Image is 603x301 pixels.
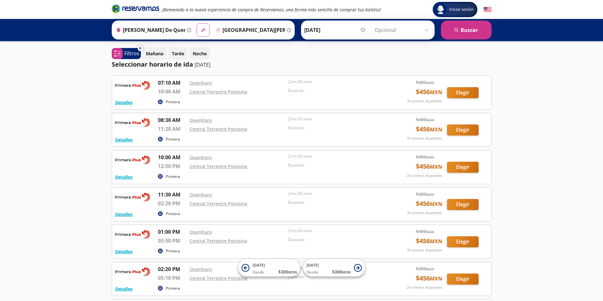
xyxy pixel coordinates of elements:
[278,268,297,275] span: $ 300
[115,211,133,218] button: Detalles
[416,199,442,208] span: $ 456
[158,228,186,236] p: 01:00 PM
[158,125,186,133] p: 11:20 AM
[190,275,247,281] a: Central Terrestre Potosina
[115,248,133,255] button: Detalles
[166,174,180,179] p: Primera
[447,87,479,98] button: Elegir
[158,274,186,282] p: 05:10 PM
[190,163,247,169] a: Central Terrestre Potosina
[158,116,186,124] p: 08:30 AM
[288,162,384,168] p: Duración
[441,21,492,39] button: Buscar
[190,80,212,86] a: Querétaro
[416,228,434,235] span: $ 480
[447,236,479,247] button: Elegir
[166,99,180,105] p: Primera
[115,99,133,106] button: Detalles
[158,154,186,161] p: 10:00 AM
[168,47,188,60] button: Tarde
[115,136,133,143] button: Detalles
[303,259,365,277] button: [DATE]Desde:$300MXN
[288,274,384,280] p: Duración
[447,124,479,135] button: Elegir
[158,79,186,87] p: 07:10 AM
[430,89,442,96] small: MXN
[306,269,319,275] span: Desde:
[158,237,186,244] p: 03:50 PM
[426,267,434,271] small: MXN
[115,79,150,92] img: RESERVAMOS
[426,192,434,197] small: MXN
[447,162,479,173] button: Elegir
[416,236,442,246] span: $ 456
[142,47,167,60] button: Mañana
[115,228,150,241] img: RESERVAMOS
[190,89,247,95] a: Central Terrestre Potosina
[426,117,434,122] small: MXN
[447,199,479,210] button: Elegir
[146,50,163,57] p: Mañana
[288,228,384,234] p: 2 hrs 50 mins
[416,191,434,197] span: $ 480
[114,22,185,38] input: Buscar Origen
[288,125,384,131] p: Duración
[288,116,384,122] p: 2 hrs 50 mins
[112,4,159,13] i: Brand Logo
[190,192,212,198] a: Querétaro
[430,201,442,208] small: MXN
[426,80,434,85] small: MXN
[288,154,384,159] p: 2 hrs 50 mins
[426,155,434,160] small: MXN
[288,79,384,85] p: 2 hrs 50 mins
[190,229,212,235] a: Querétaro
[158,265,186,273] p: 02:20 PM
[158,191,186,198] p: 11:30 AM
[112,60,193,69] p: Seleccionar horario de ida
[332,268,351,275] span: $ 300
[407,136,442,141] p: 30 asientos disponibles
[158,200,186,207] p: 02:20 PM
[115,286,133,292] button: Detalles
[407,99,442,104] p: 30 asientos disponibles
[190,266,212,272] a: Querétaro
[288,191,384,196] p: 2 hrs 50 mins
[112,48,141,59] button: 0Filtros
[447,274,479,285] button: Elegir
[447,6,476,13] span: Iniciar sesión
[166,248,180,254] p: Primera
[115,116,150,129] img: RESERVAMOS
[112,4,159,15] a: Brand Logo
[238,259,300,277] button: [DATE]Desde:$300MXN
[190,201,247,207] a: Central Terrestre Potosina
[253,269,265,275] span: Desde:
[416,265,434,272] span: $ 480
[189,47,210,60] button: Noche
[158,162,186,170] p: 12:50 PM
[190,117,212,123] a: Querétaro
[407,210,442,216] p: 30 asientos disponibles
[430,126,442,133] small: MXN
[416,79,434,86] span: $ 480
[304,22,366,38] input: Elegir Fecha
[158,88,186,95] p: 10:00 AM
[288,200,384,205] p: Duración
[124,50,139,57] p: Filtros
[288,270,297,274] small: MXN
[288,88,384,93] p: Duración
[430,275,442,282] small: MXN
[426,229,434,234] small: MXN
[253,262,265,268] span: [DATE]
[190,238,247,244] a: Central Terrestre Potosina
[430,238,442,245] small: MXN
[416,124,442,134] span: $ 456
[213,22,285,38] input: Buscar Destino
[430,163,442,170] small: MXN
[416,87,442,97] span: $ 456
[195,61,210,69] p: [DATE]
[139,46,141,51] span: 0
[166,286,180,291] p: Primera
[172,50,184,57] p: Tarde
[416,116,434,123] span: $ 480
[484,6,492,14] button: English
